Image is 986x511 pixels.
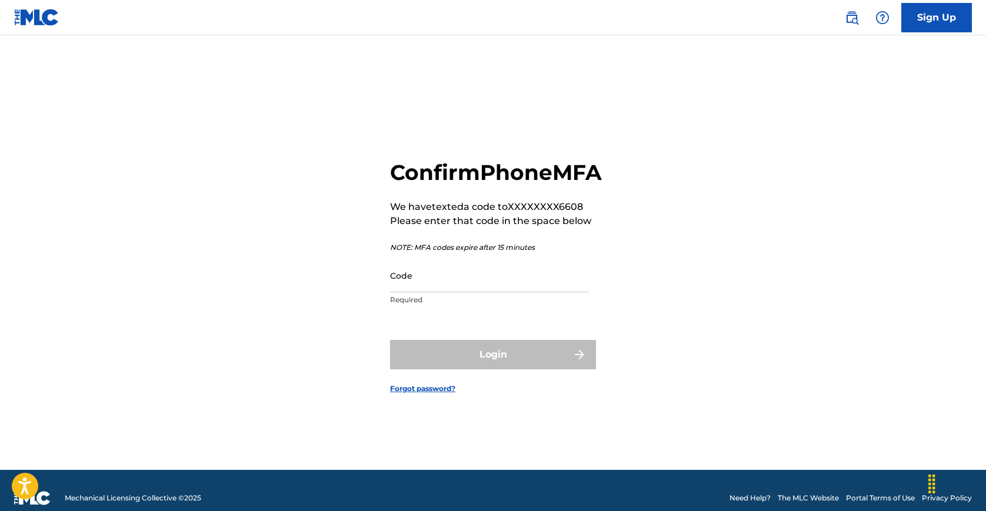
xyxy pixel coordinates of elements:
img: MLC Logo [14,9,59,26]
a: The MLC Website [778,493,839,503]
a: Need Help? [729,493,771,503]
iframe: Chat Widget [927,455,986,511]
a: Sign Up [901,3,972,32]
h2: Confirm Phone MFA [390,159,602,186]
div: Help [871,6,894,29]
a: Public Search [840,6,864,29]
span: Mechanical Licensing Collective © 2025 [65,493,201,503]
img: help [875,11,890,25]
img: search [845,11,859,25]
a: Portal Terms of Use [846,493,915,503]
p: Required [390,295,589,305]
img: logo [14,491,51,505]
p: NOTE: MFA codes expire after 15 minutes [390,242,602,253]
a: Privacy Policy [922,493,972,503]
a: Forgot password? [390,383,455,394]
p: We have texted a code to XXXXXXXX6608 [390,200,602,214]
p: Please enter that code in the space below [390,214,602,228]
div: Drag [922,466,941,502]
